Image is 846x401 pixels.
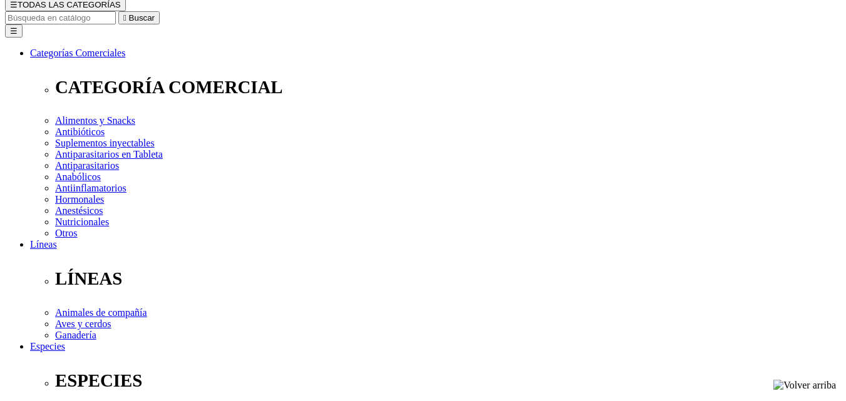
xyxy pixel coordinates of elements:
a: Líneas [30,239,57,250]
a: Suplementos inyectables [55,138,155,148]
button:  Buscar [118,11,160,24]
p: CATEGORÍA COMERCIAL [55,77,841,98]
a: Otros [55,228,78,238]
input: Buscar [5,11,116,24]
a: Nutricionales [55,216,109,227]
a: Alimentos y Snacks [55,115,135,126]
a: Antibióticos [55,126,105,137]
a: Categorías Comerciales [30,48,125,58]
a: Hormonales [55,194,104,205]
a: Antiparasitarios [55,160,119,171]
a: Antiinflamatorios [55,183,126,193]
img: Volver arriba [773,380,836,391]
a: Antiparasitarios en Tableta [55,149,163,160]
a: Anabólicos [55,171,101,182]
button: ☰ [5,24,23,38]
p: LÍNEAS [55,268,841,289]
iframe: Brevo live chat [6,265,216,395]
a: Anestésicos [55,205,103,216]
span: Buscar [129,13,155,23]
i:  [123,13,126,23]
p: ESPECIES [55,370,841,391]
